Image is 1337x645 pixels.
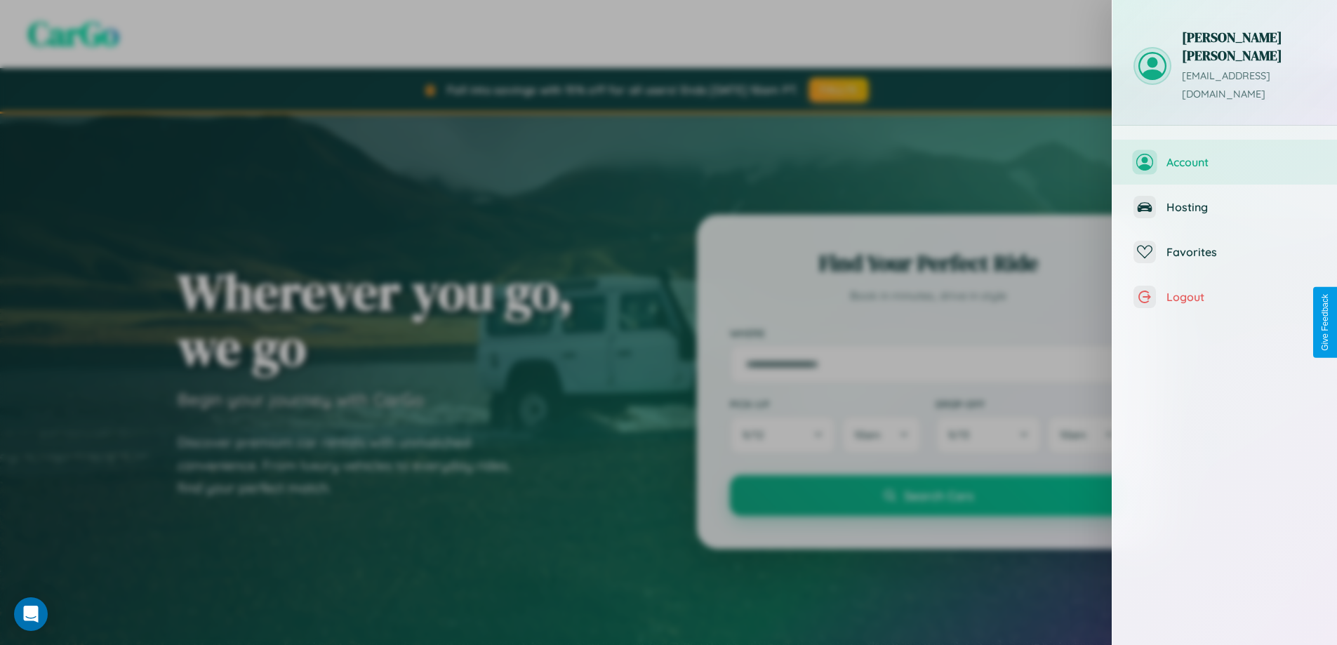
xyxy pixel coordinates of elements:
button: Favorites [1112,230,1337,274]
div: Open Intercom Messenger [14,597,48,631]
button: Logout [1112,274,1337,319]
span: Account [1166,155,1316,169]
div: Give Feedback [1320,294,1330,351]
span: Hosting [1166,200,1316,214]
button: Hosting [1112,185,1337,230]
h3: [PERSON_NAME] [PERSON_NAME] [1182,28,1316,65]
span: Favorites [1166,245,1316,259]
span: Logout [1166,290,1316,304]
p: [EMAIL_ADDRESS][DOMAIN_NAME] [1182,67,1316,104]
button: Account [1112,140,1337,185]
